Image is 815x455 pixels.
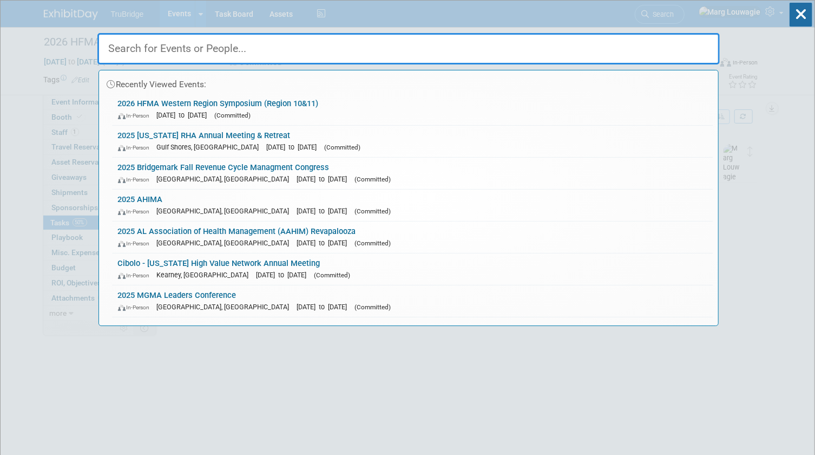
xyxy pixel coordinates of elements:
[97,33,720,64] input: Search for Events or People...
[113,222,713,253] a: 2025 AL Association of Health Management (AAHIM) Revapalooza In-Person [GEOGRAPHIC_DATA], [GEOGRA...
[157,303,295,311] span: [GEOGRAPHIC_DATA], [GEOGRAPHIC_DATA]
[297,239,353,247] span: [DATE] to [DATE]
[113,158,713,189] a: 2025 Bridgemark Fall Revenue Cycle Managment Congress In-Person [GEOGRAPHIC_DATA], [GEOGRAPHIC_DA...
[355,175,391,183] span: (Committed)
[157,271,254,279] span: Kearney, [GEOGRAPHIC_DATA]
[104,70,713,94] div: Recently Viewed Events:
[297,303,353,311] span: [DATE] to [DATE]
[314,271,351,279] span: (Committed)
[355,207,391,215] span: (Committed)
[118,208,155,215] span: In-Person
[118,144,155,151] span: In-Person
[118,304,155,311] span: In-Person
[355,239,391,247] span: (Committed)
[118,112,155,119] span: In-Person
[113,126,713,157] a: 2025 [US_STATE] RHA Annual Meeting & Retreat In-Person Gulf Shores, [GEOGRAPHIC_DATA] [DATE] to [...
[118,240,155,247] span: In-Person
[118,272,155,279] span: In-Person
[267,143,323,151] span: [DATE] to [DATE]
[113,94,713,125] a: 2026 HFMA Western Region Symposium (Region 10&11) In-Person [DATE] to [DATE] (Committed)
[118,176,155,183] span: In-Person
[157,207,295,215] span: [GEOGRAPHIC_DATA], [GEOGRAPHIC_DATA]
[157,111,213,119] span: [DATE] to [DATE]
[297,207,353,215] span: [DATE] to [DATE]
[325,144,361,151] span: (Committed)
[355,303,391,311] span: (Committed)
[215,112,251,119] span: (Committed)
[257,271,312,279] span: [DATE] to [DATE]
[113,190,713,221] a: 2025 AHIMA In-Person [GEOGRAPHIC_DATA], [GEOGRAPHIC_DATA] [DATE] to [DATE] (Committed)
[157,175,295,183] span: [GEOGRAPHIC_DATA], [GEOGRAPHIC_DATA]
[113,253,713,285] a: Cibolo - [US_STATE] High Value Network Annual Meeting In-Person Kearney, [GEOGRAPHIC_DATA] [DATE]...
[157,239,295,247] span: [GEOGRAPHIC_DATA], [GEOGRAPHIC_DATA]
[113,285,713,317] a: 2025 MGMA Leaders Conference In-Person [GEOGRAPHIC_DATA], [GEOGRAPHIC_DATA] [DATE] to [DATE] (Com...
[297,175,353,183] span: [DATE] to [DATE]
[157,143,265,151] span: Gulf Shores, [GEOGRAPHIC_DATA]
